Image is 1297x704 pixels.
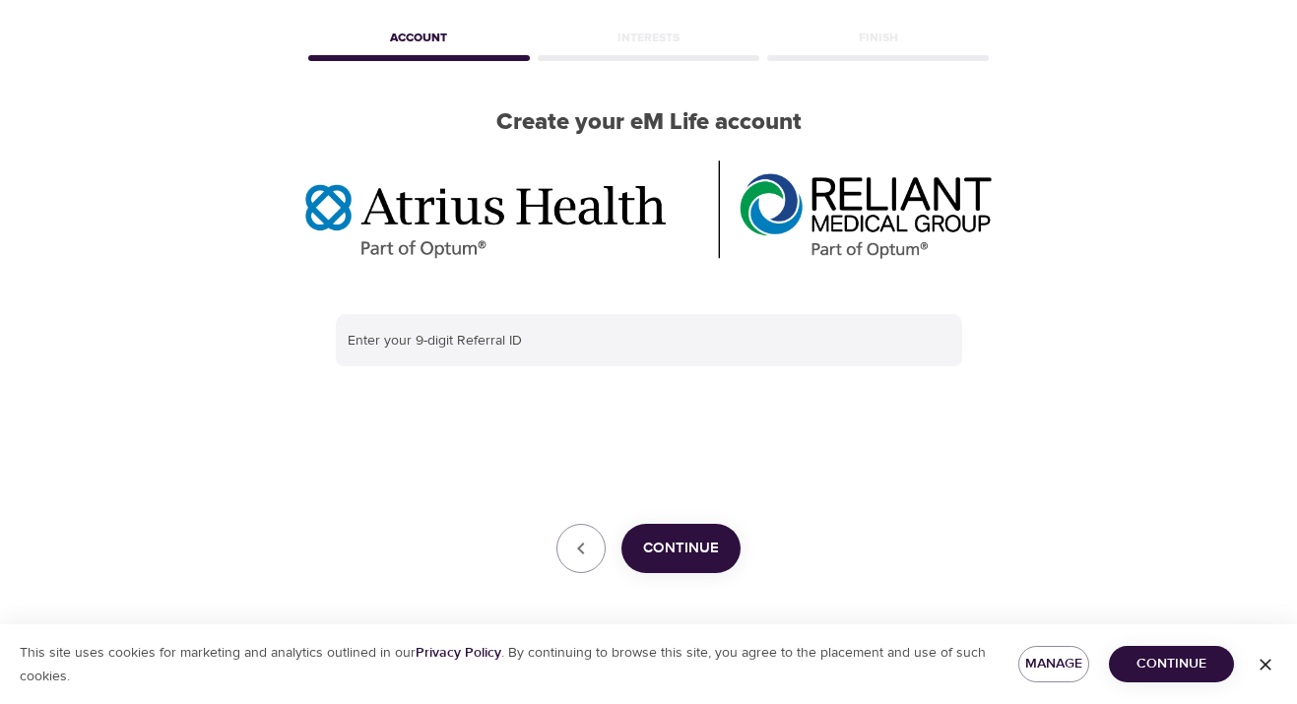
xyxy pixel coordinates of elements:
[1109,646,1234,682] button: Continue
[416,644,501,662] a: Privacy Policy
[304,108,994,137] h2: Create your eM Life account
[643,536,719,561] span: Continue
[1125,652,1218,676] span: Continue
[621,524,741,573] button: Continue
[1018,646,1090,682] button: Manage
[305,160,993,259] img: Optum%20MA_AtriusReliant.png
[1034,652,1074,676] span: Manage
